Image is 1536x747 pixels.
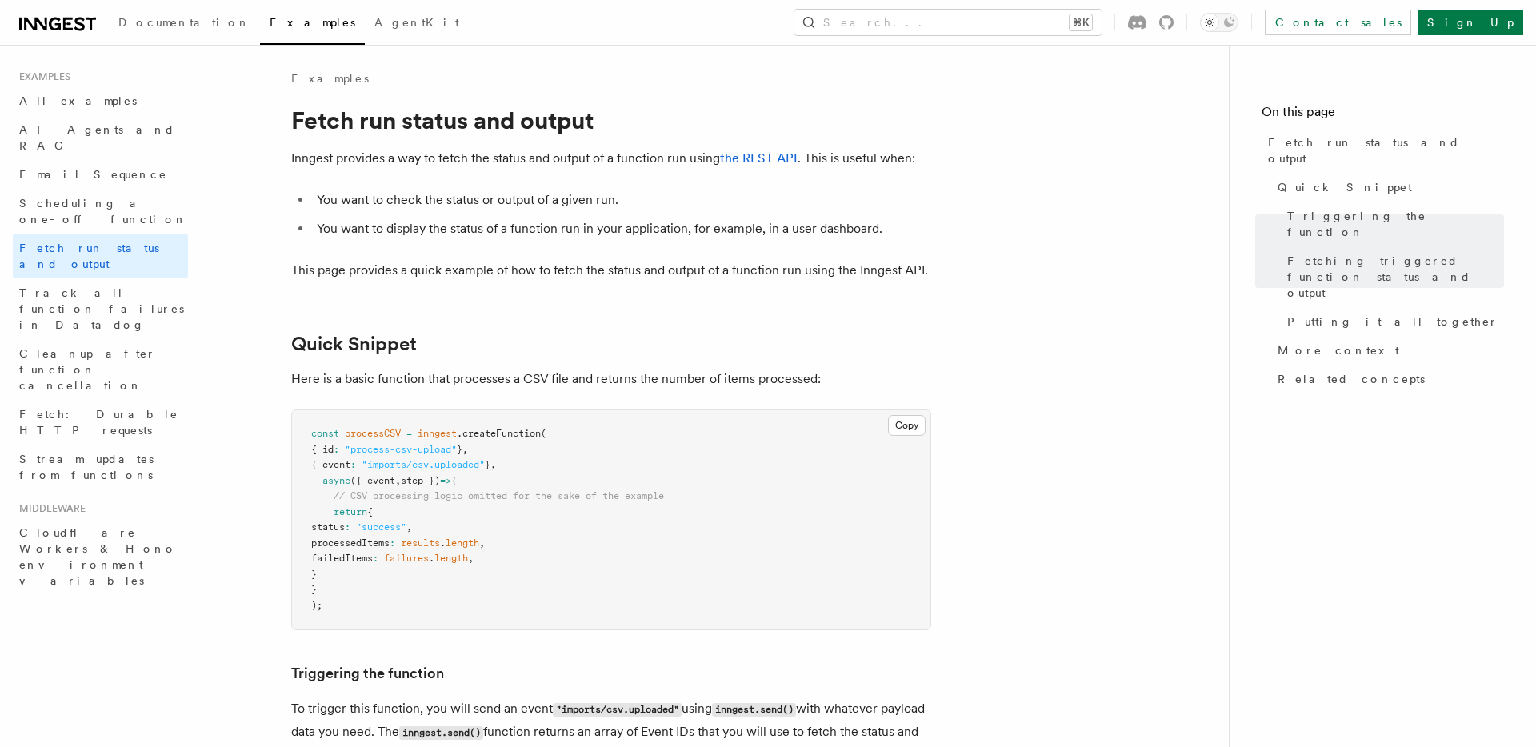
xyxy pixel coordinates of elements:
span: Email Sequence [19,168,167,181]
span: "success" [356,521,406,533]
span: Fetch: Durable HTTP requests [19,408,178,437]
span: inngest [418,428,457,439]
span: length [446,537,479,549]
span: , [479,537,485,549]
span: "process-csv-upload" [345,444,457,455]
button: Toggle dark mode [1200,13,1238,32]
code: "imports/csv.uploaded" [553,703,682,717]
span: return [334,506,367,517]
span: // CSV processing logic omitted for the sake of the example [334,490,664,501]
span: Documentation [118,16,250,29]
a: Quick Snippet [291,333,417,355]
span: Cleanup after function cancellation [19,347,156,392]
span: , [468,553,474,564]
a: Quick Snippet [1271,173,1504,202]
span: , [490,459,496,470]
span: : [390,537,395,549]
span: Cloudflare Workers & Hono environment variables [19,526,177,587]
span: => [440,475,451,486]
button: Search...⌘K [794,10,1102,35]
a: Putting it all together [1281,307,1504,336]
a: Stream updates from functions [13,445,188,489]
a: All examples [13,86,188,115]
span: , [395,475,401,486]
p: This page provides a quick example of how to fetch the status and output of a function run using ... [291,259,931,282]
span: failures [384,553,429,564]
span: Stream updates from functions [19,453,154,481]
span: "imports/csv.uploaded" [362,459,485,470]
span: : [345,521,350,533]
span: } [311,584,317,595]
span: Triggering the function [1287,208,1504,240]
span: async [322,475,350,486]
a: Fetch run status and output [1262,128,1504,173]
span: const [311,428,339,439]
span: ({ event [350,475,395,486]
h4: On this page [1262,102,1504,128]
span: More context [1278,342,1399,358]
span: : [350,459,356,470]
a: Related concepts [1271,365,1504,393]
a: Examples [291,70,369,86]
a: Cloudflare Workers & Hono environment variables [13,518,188,595]
span: { [451,475,457,486]
span: , [406,521,412,533]
span: processCSV [345,428,401,439]
kbd: ⌘K [1070,14,1092,30]
span: Fetching triggered function status and output [1287,253,1504,301]
span: Examples [270,16,355,29]
a: More context [1271,336,1504,365]
span: , [462,444,468,455]
a: Triggering the function [291,662,444,685]
a: Examples [260,5,365,45]
span: status [311,521,345,533]
span: AI Agents and RAG [19,123,175,152]
span: length [434,553,468,564]
a: AI Agents and RAG [13,115,188,160]
code: inngest.send() [712,703,796,717]
a: Contact sales [1265,10,1411,35]
span: processedItems [311,537,390,549]
p: Inngest provides a way to fetch the status and output of a function run using . This is useful when: [291,147,931,170]
a: Cleanup after function cancellation [13,339,188,400]
span: { [367,506,373,517]
a: Scheduling a one-off function [13,189,188,234]
span: .createFunction [457,428,541,439]
span: } [485,459,490,470]
a: Fetch: Durable HTTP requests [13,400,188,445]
a: Email Sequence [13,160,188,189]
span: : [334,444,339,455]
a: the REST API [720,150,798,166]
span: Fetch run status and output [19,242,159,270]
a: Fetching triggered function status and output [1281,246,1504,307]
span: = [406,428,412,439]
span: Track all function failures in Datadog [19,286,184,331]
span: AgentKit [374,16,459,29]
li: You want to display the status of a function run in your application, for example, in a user dash... [312,218,931,240]
span: . [429,553,434,564]
button: Copy [888,415,926,436]
span: { event [311,459,350,470]
span: ( [541,428,546,439]
span: Related concepts [1278,371,1425,387]
span: } [311,569,317,580]
span: : [373,553,378,564]
span: failedItems [311,553,373,564]
span: { id [311,444,334,455]
code: inngest.send() [399,726,483,740]
span: All examples [19,94,137,107]
span: Middleware [13,502,86,515]
h1: Fetch run status and output [291,106,931,134]
span: . [440,537,446,549]
a: AgentKit [365,5,469,43]
span: Putting it all together [1287,314,1498,330]
span: step }) [401,475,440,486]
span: } [457,444,462,455]
a: Sign Up [1418,10,1523,35]
a: Documentation [109,5,260,43]
a: Track all function failures in Datadog [13,278,188,339]
a: Triggering the function [1281,202,1504,246]
li: You want to check the status or output of a given run. [312,189,931,211]
span: Fetch run status and output [1268,134,1504,166]
span: ); [311,600,322,611]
